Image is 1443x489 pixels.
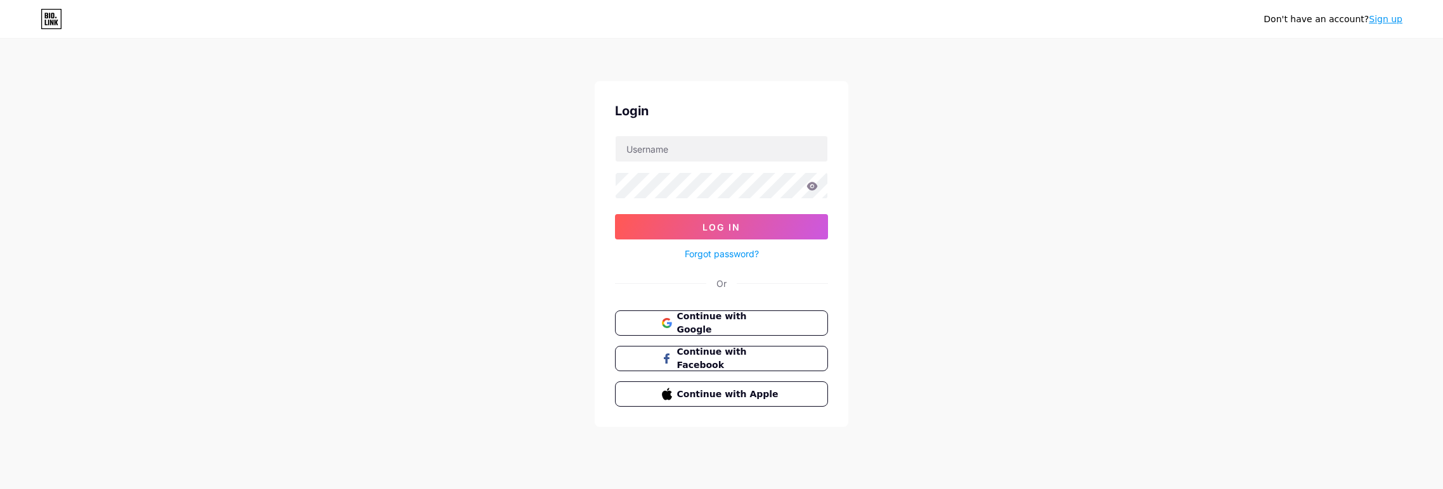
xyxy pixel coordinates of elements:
[615,310,828,336] button: Continue with Google
[685,247,759,260] a: Forgot password?
[716,277,727,290] div: Or
[616,136,827,162] input: Username
[615,101,828,120] div: Login
[615,381,828,407] button: Continue with Apple
[677,310,782,336] span: Continue with Google
[1369,14,1402,24] a: Sign up
[677,388,782,401] span: Continue with Apple
[702,222,741,232] span: Log In
[1264,13,1402,26] div: Don't have an account?
[615,346,828,371] button: Continue with Facebook
[615,214,828,239] button: Log In
[677,345,782,372] span: Continue with Facebook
